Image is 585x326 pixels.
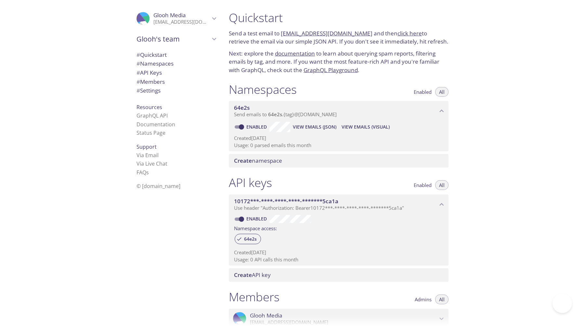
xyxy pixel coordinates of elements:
p: Created [DATE] [234,135,443,142]
label: Namespace access: [234,223,277,232]
span: namespace [234,157,282,164]
div: Members [131,77,221,86]
span: Namespaces [136,60,174,67]
span: API Keys [136,69,162,76]
div: Team Settings [131,86,221,95]
iframe: Help Scout Beacon - Open [552,294,572,313]
span: Glooh Media [153,11,186,19]
a: [EMAIL_ADDRESS][DOMAIN_NAME] [281,30,372,37]
span: Quickstart [136,51,167,58]
p: Usage: 0 API calls this month [234,256,443,263]
span: Create [234,271,252,279]
button: Enabled [410,87,435,97]
button: All [435,180,448,190]
a: Status Page [136,129,165,136]
span: View Emails (JSON) [293,123,336,131]
a: Enabled [245,216,269,222]
div: Namespaces [131,59,221,68]
a: GraphQL Playground [304,66,358,74]
span: Send emails to . {tag} @[DOMAIN_NAME] [234,111,337,118]
a: Enabled [245,124,269,130]
span: Resources [136,104,162,111]
a: documentation [275,50,315,57]
button: View Emails (Visual) [339,122,392,132]
p: Send a test email to and then to retrieve the email via our simple JSON API. If you don't see it ... [229,29,448,46]
button: Enabled [410,180,435,190]
a: Documentation [136,121,175,128]
a: GraphQL API [136,112,168,119]
div: 64e2s [235,234,261,244]
span: Support [136,143,157,150]
span: API key [234,271,271,279]
span: 64e2s [268,111,282,118]
div: 64e2s namespace [229,101,448,121]
a: FAQ [136,169,149,176]
a: click here [397,30,422,37]
div: Create API Key [229,268,448,282]
span: Glooh Media [250,312,282,319]
div: Create namespace [229,154,448,168]
span: s [146,169,149,176]
button: Admins [411,295,435,304]
span: 64e2s [240,236,261,242]
button: View Emails (JSON) [290,122,339,132]
div: API Keys [131,68,221,77]
p: Usage: 0 parsed emails this month [234,142,443,149]
p: [EMAIL_ADDRESS][DOMAIN_NAME] [153,19,210,25]
div: Glooh Media [131,8,221,29]
div: Glooh's team [131,31,221,47]
span: Settings [136,87,161,94]
span: Members [136,78,165,85]
button: All [435,295,448,304]
h1: Namespaces [229,82,297,97]
span: View Emails (Visual) [342,123,390,131]
p: Created [DATE] [234,249,443,256]
h1: API keys [229,175,272,190]
span: © [DOMAIN_NAME] [136,182,180,190]
a: Via Live Chat [136,160,167,167]
span: # [136,78,140,85]
span: # [136,51,140,58]
button: All [435,87,448,97]
h1: Members [229,290,279,304]
span: 64e2s [234,104,250,111]
span: # [136,60,140,67]
a: Via Email [136,152,159,159]
h1: Quickstart [229,10,448,25]
p: Next: explore the to learn about querying spam reports, filtering emails by tag, and more. If you... [229,49,448,74]
span: Glooh's team [136,34,210,44]
span: Create [234,157,252,164]
span: # [136,87,140,94]
span: # [136,69,140,76]
div: Quickstart [131,50,221,59]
